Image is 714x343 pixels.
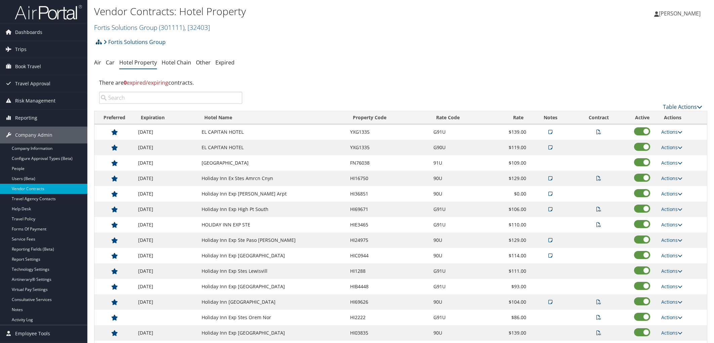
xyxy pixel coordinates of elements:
span: Employee Tools [15,325,50,342]
a: Actions [661,175,682,181]
a: Table Actions [663,103,702,111]
td: $139.00 [492,124,530,140]
span: Risk Management [15,92,55,109]
a: Hotel Property [119,59,157,66]
a: Actions [661,299,682,305]
td: Holiday Inn Ex Stes Amrcn Cnyn [198,171,347,186]
td: [DATE] [135,217,199,232]
span: expired/expiring [124,79,168,86]
th: Rate Code: activate to sort column ascending [430,111,492,124]
td: $0.00 [492,186,530,202]
span: [PERSON_NAME] [659,10,701,17]
th: Contract: activate to sort column ascending [571,111,627,124]
td: [DATE] [135,294,199,310]
td: Holiday Inn Exp Stes Lewisvill [198,263,347,279]
td: $104.00 [492,294,530,310]
td: HI1288 [347,263,430,279]
input: Search [99,92,242,104]
td: HI69671 [347,202,430,217]
a: Actions [661,160,682,166]
td: HIC0944 [347,248,430,263]
th: Notes: activate to sort column ascending [530,111,571,124]
td: G91U [430,202,492,217]
td: [DATE] [135,279,199,294]
td: [DATE] [135,248,199,263]
td: Holiday Inn Exp [GEOGRAPHIC_DATA] [198,248,347,263]
td: G91U [430,124,492,140]
td: Holiday Inn Exp High Pt South [198,202,347,217]
td: [DATE] [135,140,199,155]
td: [GEOGRAPHIC_DATA] [198,155,347,171]
span: Dashboards [15,24,42,41]
td: $110.00 [492,217,530,232]
a: Actions [661,206,682,212]
td: [DATE] [135,155,199,171]
th: Expiration: activate to sort column ascending [135,111,199,124]
a: Actions [661,129,682,135]
td: [DATE] [135,263,199,279]
td: FN76038 [347,155,430,171]
th: Rate: activate to sort column ascending [492,111,530,124]
td: HI36851 [347,186,430,202]
td: 90U [430,248,492,263]
td: HOLIDAY INN EXP STE [198,217,347,232]
a: Hotel Chain [162,59,191,66]
a: Actions [661,252,682,259]
td: $114.00 [492,248,530,263]
span: Travel Approval [15,75,50,92]
td: [DATE] [135,171,199,186]
td: G91U [430,310,492,325]
td: $139.00 [492,325,530,341]
a: Actions [661,190,682,197]
th: Property Code: activate to sort column ascending [347,111,430,124]
a: Other [196,59,211,66]
span: Company Admin [15,127,52,143]
td: 90U [430,325,492,341]
div: There are contracts. [94,74,707,92]
th: Actions [658,111,707,124]
td: 90U [430,171,492,186]
td: G91U [430,279,492,294]
span: Trips [15,41,27,58]
td: $109.00 [492,155,530,171]
td: Holiday Inn Exp [PERSON_NAME] Arpt [198,186,347,202]
td: YXG1335 [347,140,430,155]
span: , [ 32403 ] [184,23,210,32]
a: Actions [661,221,682,228]
strong: 0 [124,79,127,86]
td: HI24975 [347,232,430,248]
td: [DATE] [135,202,199,217]
td: $129.00 [492,171,530,186]
td: $93.00 [492,279,530,294]
td: G91U [430,263,492,279]
td: HI2222 [347,310,430,325]
td: EL CAPITAN HOTEL [198,124,347,140]
a: Actions [661,330,682,336]
td: Holiday Inn [GEOGRAPHIC_DATA] [198,294,347,310]
td: $129.00 [492,232,530,248]
td: HI03835 [347,325,430,341]
td: $86.00 [492,310,530,325]
span: ( 301111 ) [159,23,184,32]
td: $106.00 [492,202,530,217]
td: [DATE] [135,325,199,341]
th: Preferred: activate to sort column ascending [94,111,135,124]
td: YXG1335 [347,124,430,140]
th: Hotel Name: activate to sort column ascending [198,111,347,124]
a: Air [94,59,101,66]
a: Actions [661,314,682,320]
a: Fortis Solutions Group [94,23,210,32]
td: Holiday Inn Exp [GEOGRAPHIC_DATA] [198,325,347,341]
span: Book Travel [15,58,41,75]
a: Car [106,59,115,66]
td: G91U [430,217,492,232]
a: Actions [661,283,682,290]
h1: Vendor Contracts: Hotel Property [94,4,503,18]
a: [PERSON_NAME] [654,3,707,24]
img: airportal-logo.png [15,4,82,20]
td: Holiday Inn Exp Stes Orem Nor [198,310,347,325]
td: $111.00 [492,263,530,279]
td: [DATE] [135,232,199,248]
span: Reporting [15,110,37,126]
td: HI69626 [347,294,430,310]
